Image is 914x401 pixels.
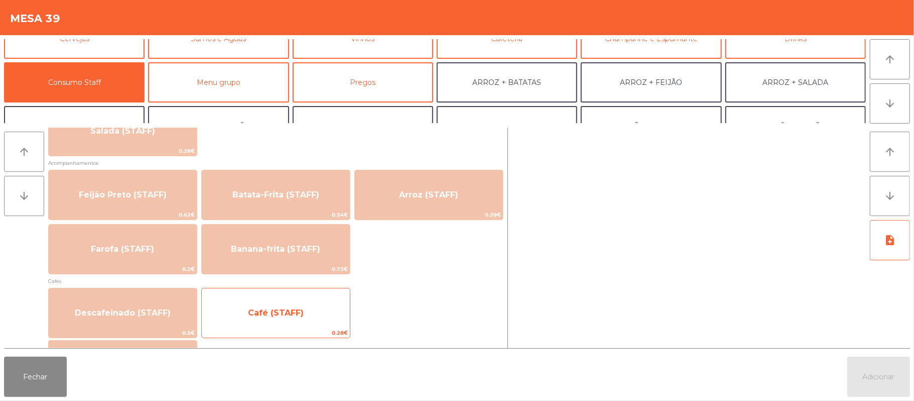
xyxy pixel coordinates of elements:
[4,357,67,397] button: Fechar
[49,146,197,156] span: 0.28€
[48,158,503,168] span: Acompanhamentos
[148,62,289,103] button: Menu grupo
[355,210,503,220] span: 0.39€
[4,106,145,146] button: ARROZ + ARROZ
[581,106,721,146] button: FEIJÃO + SALADA
[18,146,30,158] i: arrow_upward
[202,210,350,220] span: 0.34€
[437,106,577,146] button: BATATA + BATATA
[884,146,896,158] i: arrow_upward
[4,176,44,216] button: arrow_downward
[725,106,866,146] button: FEIJÃO + FEIJÃO
[231,244,320,254] span: Banana-frita (STAFF)
[90,126,155,136] span: Salada (STAFF)
[293,62,433,103] button: Pregos
[399,190,458,199] span: Arroz (STAFF)
[18,190,30,202] i: arrow_downward
[75,308,171,318] span: Descafeinado (STAFF)
[232,190,319,199] span: Batata-Frita (STAFF)
[293,106,433,146] button: BATATA + SALADA
[49,264,197,274] span: 0.2€
[884,53,896,65] i: arrow_upward
[79,190,167,199] span: Feijão Preto (STAFF)
[4,62,145,103] button: Consumo Staff
[581,62,721,103] button: ARROZ + FEIJÃO
[202,328,350,338] span: 0.28€
[49,328,197,338] span: 0.5€
[884,234,896,246] i: note_add
[248,308,304,318] span: Café (STAFF)
[884,97,896,110] i: arrow_downward
[10,11,60,26] h4: Mesa 39
[49,210,197,220] span: 0.62€
[870,220,910,260] button: note_add
[91,244,154,254] span: Farofa (STAFF)
[870,39,910,79] button: arrow_upward
[884,190,896,202] i: arrow_downward
[870,132,910,172] button: arrow_upward
[437,62,577,103] button: ARROZ + BATATAS
[48,276,503,286] span: Cafes
[148,106,289,146] button: BATATA + FEIJÃO
[870,176,910,216] button: arrow_downward
[4,132,44,172] button: arrow_upward
[870,83,910,124] button: arrow_downward
[202,264,350,274] span: 0.73€
[725,62,866,103] button: ARROZ + SALADA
